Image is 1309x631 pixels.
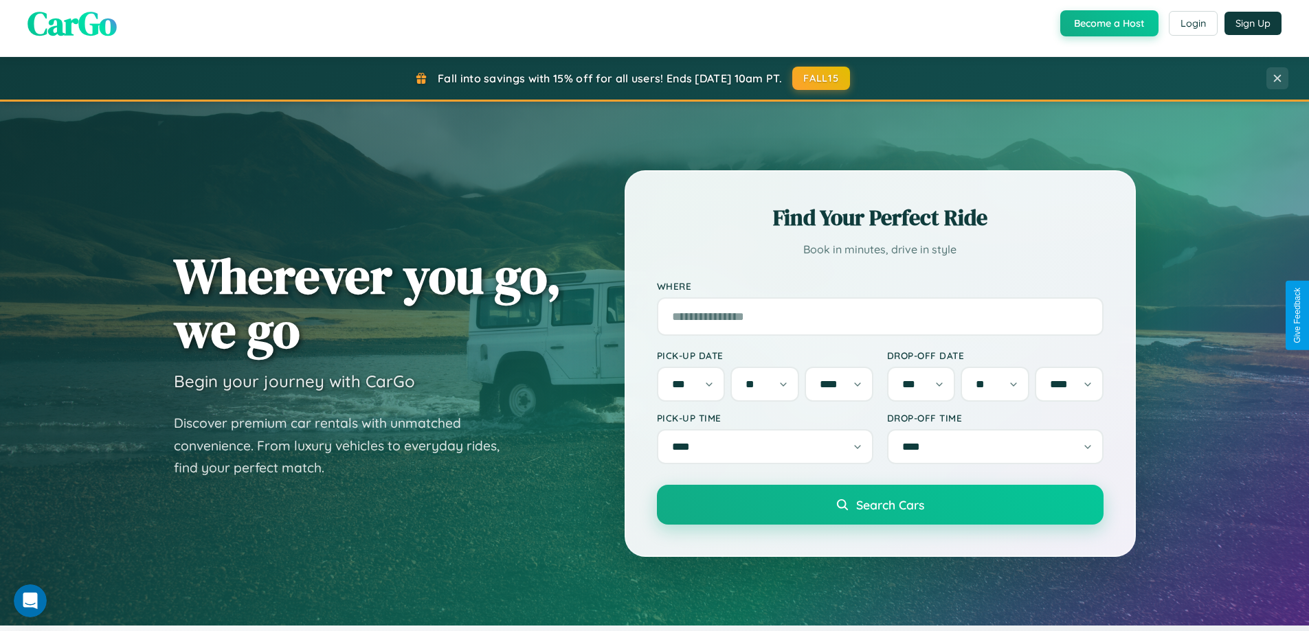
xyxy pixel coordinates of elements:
label: Drop-off Time [887,412,1104,424]
button: Search Cars [657,485,1104,525]
div: Give Feedback [1293,288,1302,343]
button: FALL15 [792,67,850,90]
span: Search Cars [856,497,924,512]
h3: Begin your journey with CarGo [174,371,415,391]
h1: Wherever you go, we go [174,249,561,357]
span: CarGo [27,1,117,46]
h2: Find Your Perfect Ride [657,203,1104,233]
label: Pick-up Time [657,412,873,424]
label: Where [657,280,1104,292]
p: Discover premium car rentals with unmatched convenience. From luxury vehicles to everyday rides, ... [174,412,517,479]
span: Fall into savings with 15% off for all users! Ends [DATE] 10am PT. [438,71,782,85]
button: Become a Host [1060,10,1159,36]
label: Pick-up Date [657,349,873,361]
p: Book in minutes, drive in style [657,240,1104,260]
button: Sign Up [1224,12,1282,35]
iframe: Intercom live chat [14,584,47,617]
label: Drop-off Date [887,349,1104,361]
button: Login [1169,11,1218,36]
